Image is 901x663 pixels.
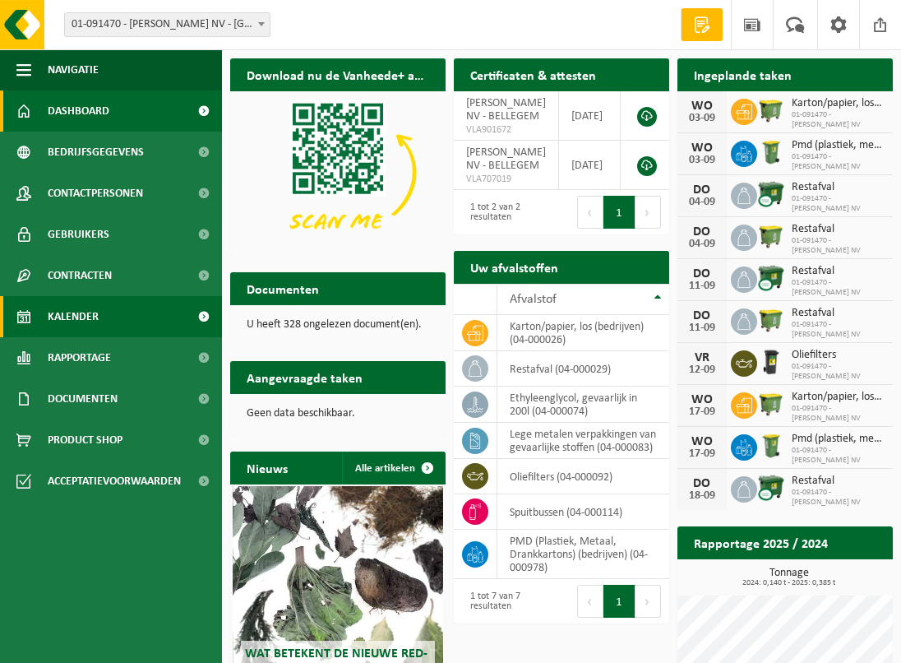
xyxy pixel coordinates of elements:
[686,280,718,292] div: 11-09
[48,378,118,420] span: Documenten
[757,348,785,376] img: WB-0240-HPE-BK-01
[757,222,785,250] img: WB-1100-HPE-GN-50
[792,152,885,172] span: 01-091470 - [PERSON_NAME] NV
[497,315,669,351] td: karton/papier, los (bedrijven) (04-000026)
[230,452,304,484] h2: Nieuws
[510,293,557,306] span: Afvalstof
[686,322,718,334] div: 11-09
[757,390,785,418] img: WB-1100-HPE-GN-50
[686,141,718,155] div: WO
[686,435,718,448] div: WO
[686,351,718,364] div: VR
[792,139,885,152] span: Pmd (plastiek, metaal, drankkartons) (bedrijven)
[497,459,669,494] td: oliefilters (04-000092)
[757,138,785,166] img: WB-0240-HPE-GN-50
[454,251,575,283] h2: Uw afvalstoffen
[230,361,379,393] h2: Aangevraagde taken
[792,433,885,446] span: Pmd (plastiek, metaal, drankkartons) (bedrijven)
[577,196,603,229] button: Previous
[792,223,885,236] span: Restafval
[686,393,718,406] div: WO
[677,58,808,90] h2: Ingeplande taken
[686,183,718,197] div: DO
[48,173,143,214] span: Contactpersonen
[792,488,885,508] span: 01-091470 - [PERSON_NAME] NV
[64,12,270,37] span: 01-091470 - MYLLE H. NV - BELLEGEM
[462,583,553,619] div: 1 tot 7 van 7 resultaten
[757,264,785,292] img: WB-1100-CU
[686,309,718,322] div: DO
[462,194,553,230] div: 1 tot 2 van 2 resultaten
[466,146,546,172] span: [PERSON_NAME] NV - BELLEGEM
[466,97,546,123] span: [PERSON_NAME] NV - BELLEGEM
[686,155,718,166] div: 03-09
[792,349,885,362] span: Oliefilters
[497,423,669,459] td: lege metalen verpakkingen van gevaarlijke stoffen (04-000083)
[603,196,635,229] button: 1
[48,214,109,255] span: Gebruikers
[792,236,885,256] span: 01-091470 - [PERSON_NAME] NV
[757,474,785,502] img: WB-1100-CU
[792,475,885,488] span: Restafval
[686,364,718,376] div: 12-09
[48,255,112,296] span: Contracten
[757,432,785,460] img: WB-0240-HPE-GN-50
[677,526,844,559] h2: Rapportage 2025 / 2024
[559,91,621,141] td: [DATE]
[686,448,718,460] div: 17-09
[792,391,885,404] span: Karton/papier, los (bedrijven)
[48,296,99,337] span: Kalender
[466,123,546,137] span: VLA901672
[686,197,718,208] div: 04-09
[792,265,885,278] span: Restafval
[792,362,885,382] span: 01-091470 - [PERSON_NAME] NV
[686,490,718,502] div: 18-09
[497,494,669,530] td: spuitbussen (04-000114)
[757,180,785,208] img: WB-1100-CU
[757,306,785,334] img: WB-1100-HPE-GN-50
[247,408,429,420] p: Geen data beschikbaar.
[792,97,885,110] span: Karton/papier, los (bedrijven)
[497,530,669,579] td: PMD (Plastiek, Metaal, Drankkartons) (bedrijven) (04-000978)
[686,568,893,587] h3: Tonnage
[466,173,546,186] span: VLA707019
[770,559,891,591] a: Bekijk rapportage
[230,58,446,90] h2: Download nu de Vanheede+ app!
[635,585,661,618] button: Next
[792,307,885,320] span: Restafval
[686,239,718,250] div: 04-09
[792,194,885,214] span: 01-091470 - [PERSON_NAME] NV
[230,91,446,253] img: Download de VHEPlus App
[792,446,885,466] span: 01-091470 - [PERSON_NAME] NV
[686,113,718,124] div: 03-09
[230,272,335,304] h2: Documenten
[48,461,181,502] span: Acceptatievoorwaarden
[686,225,718,239] div: DO
[792,181,885,194] span: Restafval
[48,420,122,461] span: Product Shop
[757,96,785,124] img: WB-1100-HPE-GN-50
[48,337,111,378] span: Rapportage
[603,585,635,618] button: 1
[686,100,718,113] div: WO
[686,477,718,490] div: DO
[247,319,429,331] p: U heeft 328 ongelezen document(en).
[48,49,99,90] span: Navigatie
[559,141,621,190] td: [DATE]
[497,351,669,387] td: restafval (04-000029)
[48,132,144,173] span: Bedrijfsgegevens
[686,579,893,587] span: 2024: 0,140 t - 2025: 0,385 t
[577,585,603,618] button: Previous
[686,406,718,418] div: 17-09
[65,13,270,36] span: 01-091470 - MYLLE H. NV - BELLEGEM
[342,452,444,484] a: Alle artikelen
[497,387,669,423] td: ethyleenglycol, gevaarlijk in 200l (04-000074)
[686,267,718,280] div: DO
[454,58,612,90] h2: Certificaten & attesten
[792,404,885,424] span: 01-091470 - [PERSON_NAME] NV
[635,196,661,229] button: Next
[792,110,885,130] span: 01-091470 - [PERSON_NAME] NV
[792,320,885,340] span: 01-091470 - [PERSON_NAME] NV
[792,278,885,298] span: 01-091470 - [PERSON_NAME] NV
[48,90,109,132] span: Dashboard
